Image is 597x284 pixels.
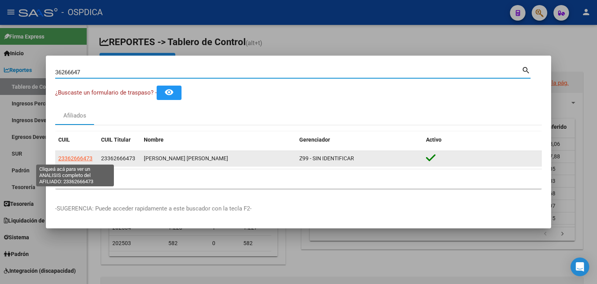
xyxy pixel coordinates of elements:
span: Nombre [144,137,164,143]
span: CUIL [58,137,70,143]
span: ¿Buscaste un formulario de traspaso? - [55,89,157,96]
datatable-header-cell: Nombre [141,131,296,148]
p: -SUGERENCIA: Puede acceder rapidamente a este buscador con la tecla F2- [55,204,542,213]
mat-icon: remove_red_eye [164,88,174,97]
span: Activo [426,137,442,143]
datatable-header-cell: CUIL Titular [98,131,141,148]
datatable-header-cell: Gerenciador [296,131,423,148]
span: 23362666473 [58,155,93,161]
div: Open Intercom Messenger [571,258,589,276]
span: 23362666473 [101,155,135,161]
datatable-header-cell: Activo [423,131,542,148]
datatable-header-cell: CUIL [55,131,98,148]
span: CUIL Titular [101,137,131,143]
div: 1 total [55,169,542,189]
div: [PERSON_NAME] [PERSON_NAME] [144,154,293,163]
span: Z99 - SIN IDENTIFICAR [299,155,354,161]
span: Gerenciador [299,137,330,143]
div: Afiliados [63,111,86,120]
mat-icon: search [522,65,531,74]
